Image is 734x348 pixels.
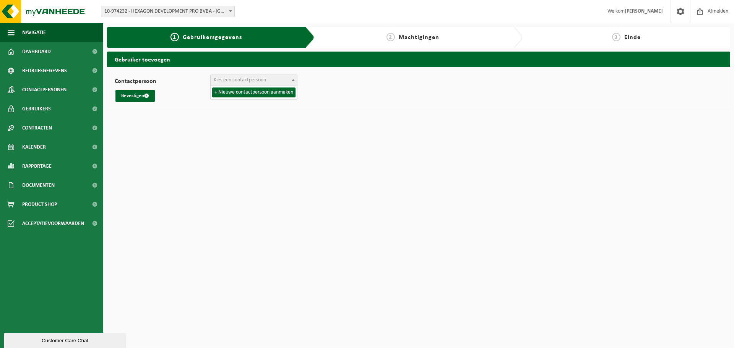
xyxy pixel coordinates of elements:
span: Kies een contactpersoon [214,77,266,83]
span: 3 [612,33,620,41]
span: Contactpersonen [22,80,67,99]
span: 10-974232 - HEXAGON DEVELOPMENT PRO BVBA - ROESELARE [101,6,234,17]
h2: Gebruiker toevoegen [107,52,730,66]
span: Kalender [22,138,46,157]
button: Bevestigen [115,90,155,102]
span: Gebruikersgegevens [183,34,242,40]
label: Contactpersoon [115,78,210,86]
span: 10-974232 - HEXAGON DEVELOPMENT PRO BVBA - ROESELARE [101,6,235,17]
li: + Nieuwe contactpersoon aanmaken [212,87,296,97]
span: 1 [171,33,179,41]
span: Acceptatievoorwaarden [22,214,84,233]
span: Documenten [22,176,55,195]
span: Bedrijfsgegevens [22,61,67,80]
span: Machtigingen [399,34,439,40]
span: Navigatie [22,23,46,42]
span: Dashboard [22,42,51,61]
span: Contracten [22,118,52,138]
iframe: chat widget [4,331,128,348]
span: Product Shop [22,195,57,214]
span: Rapportage [22,157,52,176]
span: Einde [624,34,641,40]
strong: [PERSON_NAME] [625,8,663,14]
span: Gebruikers [22,99,51,118]
span: 2 [386,33,395,41]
